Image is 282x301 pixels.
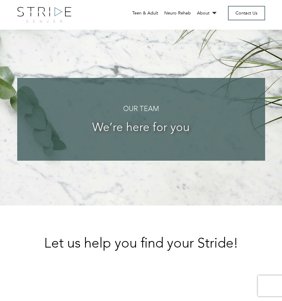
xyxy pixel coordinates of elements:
h4: Our Team [31,106,251,113]
h2: Let us help you find your Stride! [17,237,265,252]
a: Contact Us [228,6,265,20]
a: About [197,10,218,16]
img: logo.png [17,7,72,23]
h3: We’re here for you [31,122,251,134]
a: Neuro Rehab [164,10,191,16]
a: Teen & Adult [132,10,158,16]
